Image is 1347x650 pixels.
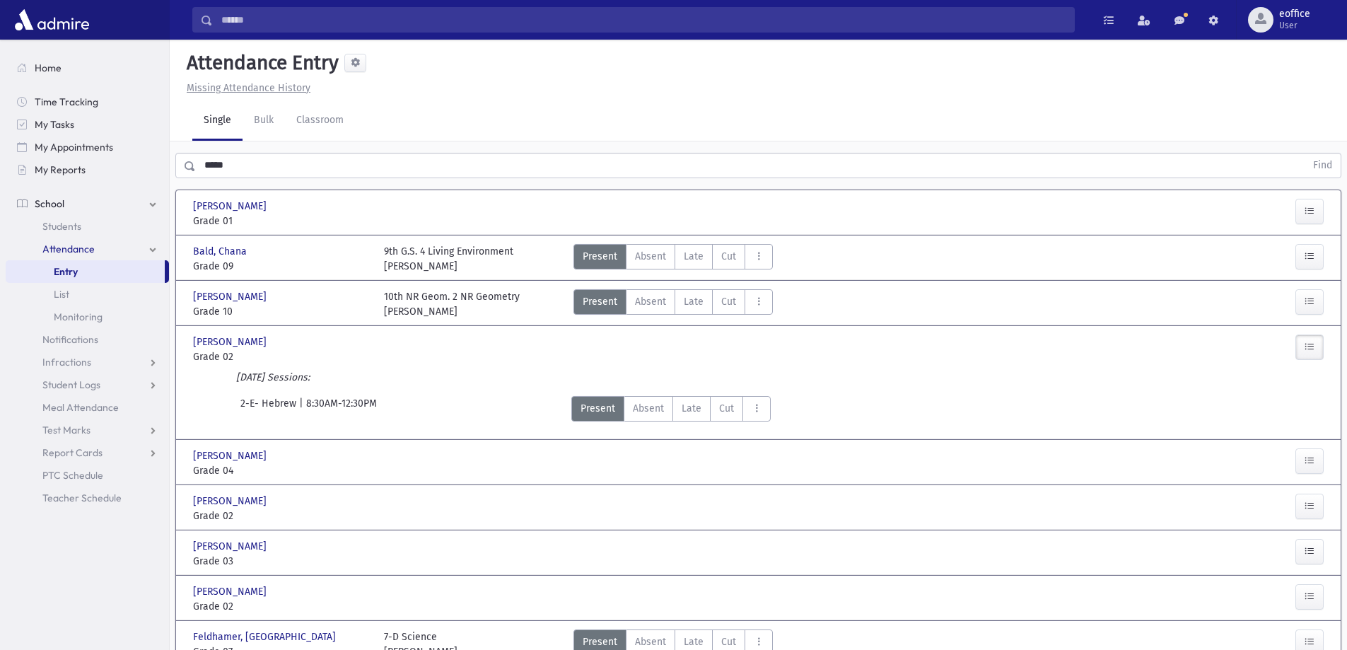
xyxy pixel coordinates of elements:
[54,265,78,278] span: Entry
[181,51,339,75] h5: Attendance Entry
[721,249,736,264] span: Cut
[240,396,299,422] span: 2-E- Hebrew
[6,136,169,158] a: My Appointments
[1305,153,1341,178] button: Find
[6,464,169,487] a: PTC Schedule
[42,446,103,459] span: Report Cards
[193,463,370,478] span: Grade 04
[54,311,103,323] span: Monitoring
[6,351,169,373] a: Infractions
[684,294,704,309] span: Late
[684,249,704,264] span: Late
[193,509,370,523] span: Grade 02
[6,192,169,215] a: School
[6,441,169,464] a: Report Cards
[299,396,306,422] span: |
[635,634,666,649] span: Absent
[193,214,370,228] span: Grade 01
[719,401,734,416] span: Cut
[193,629,339,644] span: Feldhamer, [GEOGRAPHIC_DATA]
[1279,8,1310,20] span: eoffice
[6,306,169,328] a: Monitoring
[181,82,310,94] a: Missing Attendance History
[193,599,370,614] span: Grade 02
[635,294,666,309] span: Absent
[573,244,773,274] div: AttTypes
[6,419,169,441] a: Test Marks
[193,289,269,304] span: [PERSON_NAME]
[42,356,91,368] span: Infractions
[243,101,285,141] a: Bulk
[193,259,370,274] span: Grade 09
[193,584,269,599] span: [PERSON_NAME]
[581,401,615,416] span: Present
[193,448,269,463] span: [PERSON_NAME]
[635,249,666,264] span: Absent
[42,492,122,504] span: Teacher Schedule
[384,244,513,274] div: 9th G.S. 4 Living Environment [PERSON_NAME]
[42,220,81,233] span: Students
[236,371,310,383] i: [DATE] Sessions:
[213,7,1074,33] input: Search
[42,469,103,482] span: PTC Schedule
[193,244,250,259] span: Bald, Chana
[6,260,165,283] a: Entry
[42,424,91,436] span: Test Marks
[6,238,169,260] a: Attendance
[682,401,701,416] span: Late
[721,294,736,309] span: Cut
[35,95,98,108] span: Time Tracking
[633,401,664,416] span: Absent
[42,378,100,391] span: Student Logs
[35,141,113,153] span: My Appointments
[54,288,69,301] span: List
[6,283,169,306] a: List
[193,539,269,554] span: [PERSON_NAME]
[193,554,370,569] span: Grade 03
[571,396,771,422] div: AttTypes
[6,487,169,509] a: Teacher Schedule
[35,163,86,176] span: My Reports
[193,349,370,364] span: Grade 02
[6,215,169,238] a: Students
[35,118,74,131] span: My Tasks
[11,6,93,34] img: AdmirePro
[35,197,64,210] span: School
[6,396,169,419] a: Meal Attendance
[583,294,617,309] span: Present
[306,396,377,422] span: 8:30AM-12:30PM
[1279,20,1310,31] span: User
[583,634,617,649] span: Present
[42,243,95,255] span: Attendance
[6,91,169,113] a: Time Tracking
[573,289,773,319] div: AttTypes
[35,62,62,74] span: Home
[583,249,617,264] span: Present
[192,101,243,141] a: Single
[285,101,355,141] a: Classroom
[6,158,169,181] a: My Reports
[42,333,98,346] span: Notifications
[187,82,310,94] u: Missing Attendance History
[42,401,119,414] span: Meal Attendance
[6,328,169,351] a: Notifications
[193,199,269,214] span: [PERSON_NAME]
[384,289,520,319] div: 10th NR Geom. 2 NR Geometry [PERSON_NAME]
[193,494,269,509] span: [PERSON_NAME]
[193,304,370,319] span: Grade 10
[193,335,269,349] span: [PERSON_NAME]
[6,57,169,79] a: Home
[6,373,169,396] a: Student Logs
[6,113,169,136] a: My Tasks
[684,634,704,649] span: Late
